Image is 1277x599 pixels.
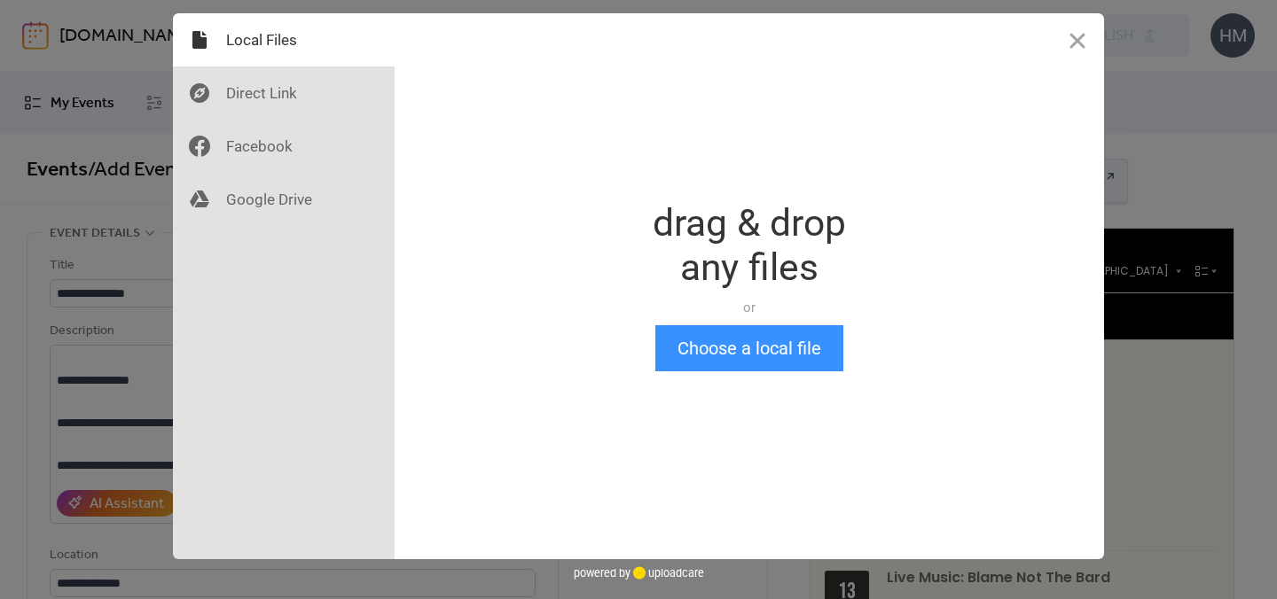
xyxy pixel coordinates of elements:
button: Choose a local file [655,325,843,371]
a: uploadcare [631,566,704,580]
div: drag & drop any files [653,201,846,290]
div: Google Drive [173,173,395,226]
div: Direct Link [173,66,395,120]
div: Facebook [173,120,395,173]
button: Close [1051,13,1104,66]
div: powered by [574,559,704,586]
div: Local Files [173,13,395,66]
div: or [653,299,846,316]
